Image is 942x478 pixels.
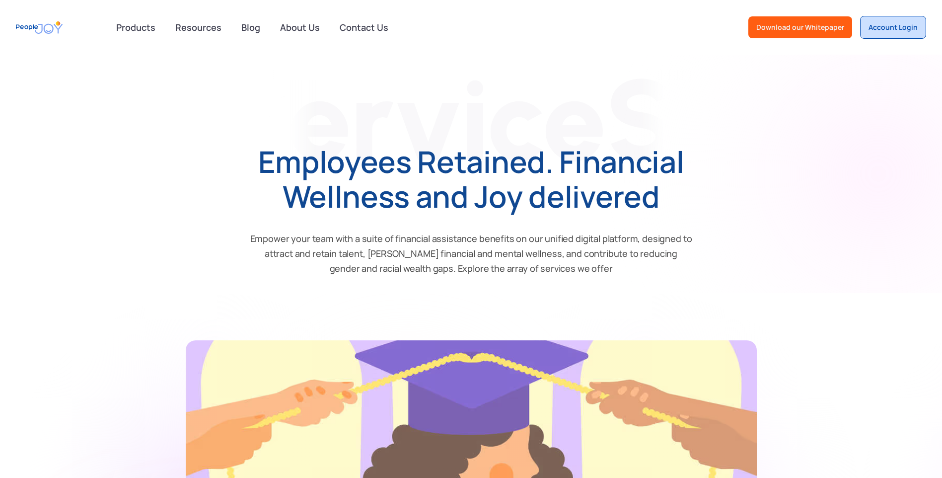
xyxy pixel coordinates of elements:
p: Empower your team with a suite of financial assistance benefits on our unified digital platform, ... [249,219,693,276]
h1: Employees Retained. Financial Wellness and Joy delivered [249,144,693,214]
div: Download our Whitepaper [756,22,844,32]
a: Contact Us [334,16,394,38]
div: Account Login [869,22,918,32]
a: Resources [169,16,227,38]
a: Account Login [860,16,926,39]
div: Products [110,17,161,37]
a: About Us [274,16,326,38]
a: Download our Whitepaper [748,16,852,38]
a: home [16,16,63,39]
a: Blog [235,16,266,38]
